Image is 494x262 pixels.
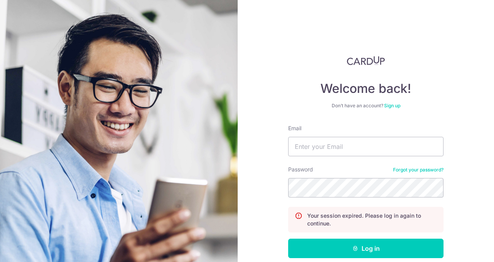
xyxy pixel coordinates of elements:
button: Log in [288,239,444,258]
label: Password [288,166,313,173]
img: CardUp Logo [347,56,385,65]
p: Your session expired. Please log in again to continue. [307,212,437,227]
input: Enter your Email [288,137,444,156]
div: Don’t have an account? [288,103,444,109]
h4: Welcome back! [288,81,444,96]
a: Forgot your password? [393,167,444,173]
label: Email [288,124,301,132]
a: Sign up [384,103,400,108]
